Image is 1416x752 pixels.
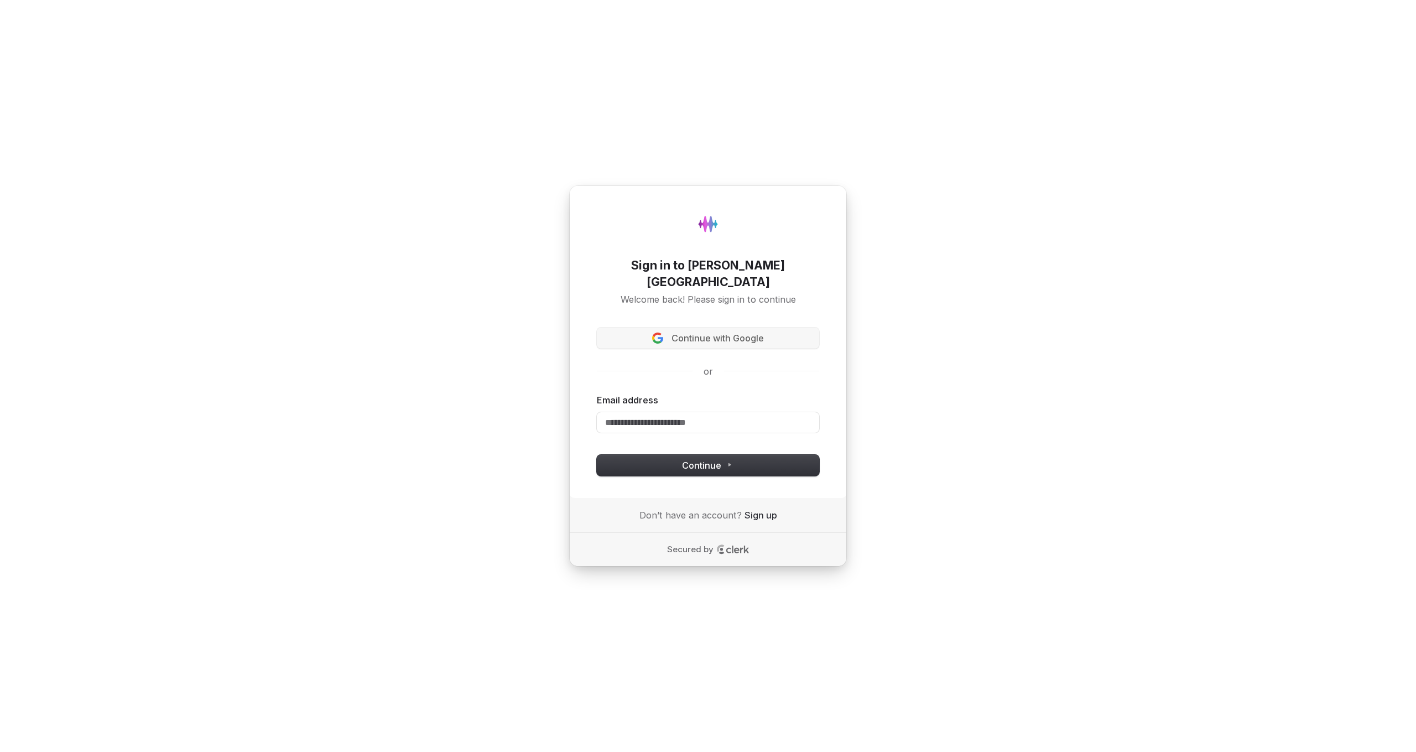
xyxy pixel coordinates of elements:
img: Hydee.ai [691,208,725,241]
p: or [704,365,713,378]
img: Sign in with Google [652,333,663,344]
button: Sign in with GoogleContinue with Google [597,328,819,349]
h1: Sign in to [PERSON_NAME][GEOGRAPHIC_DATA] [597,257,819,291]
span: Don’t have an account? [639,509,742,522]
span: Continue with Google [671,332,764,345]
p: Secured by [667,544,714,555]
span: Continue [682,459,734,472]
label: Email address [597,394,658,407]
p: Welcome back! Please sign in to continue [597,293,819,306]
a: Sign up [745,509,777,522]
a: Clerk logo [716,544,749,554]
button: Continue [597,455,819,476]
